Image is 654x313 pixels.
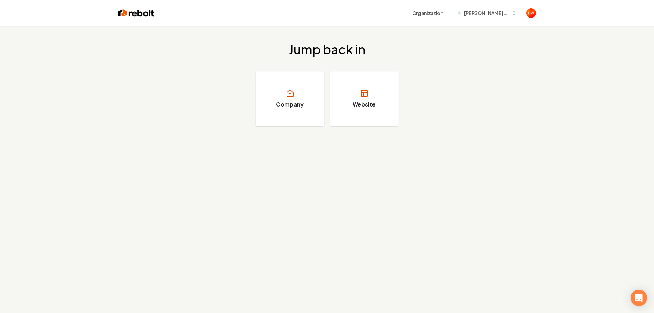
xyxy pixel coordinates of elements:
[289,43,365,56] h2: Jump back in
[408,7,447,19] button: Organization
[457,10,461,16] img: Mora Pro Cleaning LLC
[276,100,304,109] h3: Company
[353,100,376,109] h3: Website
[256,71,324,126] a: Company
[464,10,508,17] span: [PERSON_NAME] Pro Cleaning LLC
[526,8,536,18] button: Open user button
[631,290,647,306] div: Open Intercom Messenger
[526,8,536,18] img: HSA Websites
[118,8,154,18] img: Rebolt Logo
[330,71,399,126] a: Website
